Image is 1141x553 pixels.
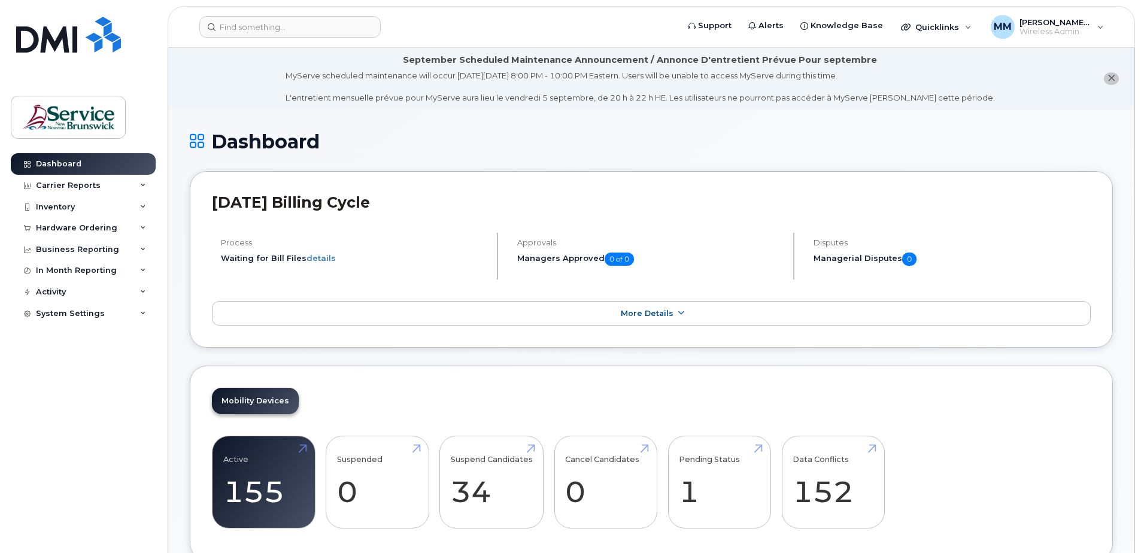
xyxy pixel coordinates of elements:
h5: Managerial Disputes [814,253,1091,266]
h4: Process [221,238,487,247]
span: 0 [902,253,917,266]
a: Suspend Candidates 34 [451,443,533,522]
a: Pending Status 1 [679,443,760,522]
a: Cancel Candidates 0 [565,443,646,522]
a: Active 155 [223,443,304,522]
h2: [DATE] Billing Cycle [212,193,1091,211]
h4: Disputes [814,238,1091,247]
h4: Approvals [517,238,783,247]
a: details [307,253,336,263]
h1: Dashboard [190,131,1113,152]
a: Suspended 0 [337,443,418,522]
span: 0 of 0 [605,253,634,266]
div: MyServe scheduled maintenance will occur [DATE][DATE] 8:00 PM - 10:00 PM Eastern. Users will be u... [286,70,995,104]
span: More Details [621,309,673,318]
div: September Scheduled Maintenance Announcement / Annonce D'entretient Prévue Pour septembre [403,54,877,66]
button: close notification [1104,72,1119,85]
h5: Managers Approved [517,253,783,266]
li: Waiting for Bill Files [221,253,487,264]
a: Mobility Devices [212,388,299,414]
a: Data Conflicts 152 [793,443,873,522]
